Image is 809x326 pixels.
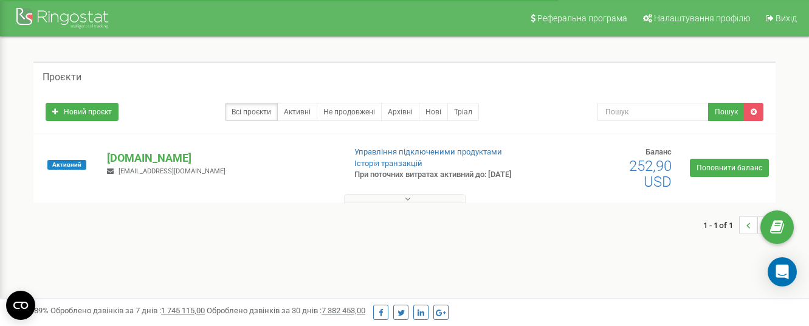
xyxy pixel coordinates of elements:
a: Новий проєкт [46,103,119,121]
span: Вихід [776,13,797,23]
a: Нові [419,103,448,121]
a: Поповнити баланс [690,159,769,177]
a: Управління підключеними продуктами [354,147,502,156]
button: Open CMP widget [6,291,35,320]
span: 1 - 1 of 1 [703,216,739,234]
u: 1 745 115,00 [161,306,205,315]
u: 7 382 453,00 [322,306,365,315]
a: Тріал [447,103,479,121]
input: Пошук [597,103,709,121]
p: [DOMAIN_NAME] [107,150,334,166]
div: Open Intercom Messenger [768,257,797,286]
span: Налаштування профілю [654,13,750,23]
span: [EMAIL_ADDRESS][DOMAIN_NAME] [119,167,225,175]
span: Оброблено дзвінків за 7 днів : [50,306,205,315]
span: Баланс [645,147,672,156]
p: При поточних витратах активний до: [DATE] [354,169,520,181]
h5: Проєкти [43,72,81,83]
a: Історія транзакцій [354,159,422,168]
span: 252,90 USD [629,158,672,190]
a: Всі проєкти [225,103,278,121]
nav: ... [703,204,776,246]
a: Активні [277,103,317,121]
span: Оброблено дзвінків за 30 днів : [207,306,365,315]
span: Активний [47,160,86,170]
button: Пошук [708,103,745,121]
a: Архівні [381,103,419,121]
a: Не продовжені [317,103,382,121]
span: Реферальна програма [537,13,627,23]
